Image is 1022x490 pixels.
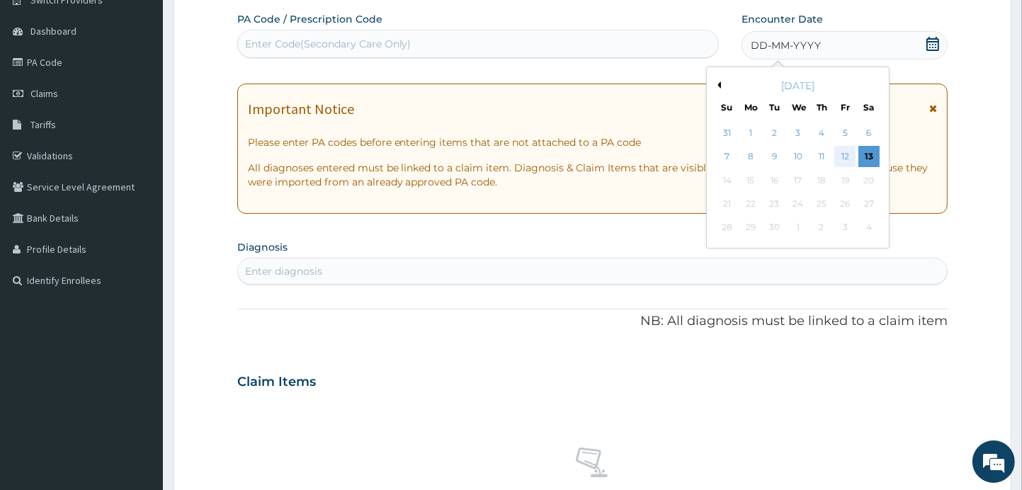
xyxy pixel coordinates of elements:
div: Not available Wednesday, October 1st, 2025 [787,217,808,239]
span: DD-MM-YYYY [751,38,821,52]
div: Not available Wednesday, September 24th, 2025 [787,193,808,215]
div: Not available Thursday, September 18th, 2025 [811,170,832,191]
p: Please enter PA codes before entering items that are not attached to a PA code [248,135,938,149]
div: We [792,101,804,113]
div: Choose Monday, September 8th, 2025 [740,147,761,168]
div: Choose Sunday, August 31st, 2025 [717,122,738,144]
span: Tariffs [30,118,56,131]
div: Not available Thursday, October 2nd, 2025 [811,217,832,239]
div: Choose Thursday, September 4th, 2025 [811,122,832,144]
div: Choose Tuesday, September 2nd, 2025 [763,122,785,144]
div: Not available Thursday, September 25th, 2025 [811,193,832,215]
h3: Claim Items [237,375,316,390]
div: Not available Sunday, September 14th, 2025 [717,170,738,191]
div: Chat with us now [74,79,238,98]
span: Claims [30,87,58,100]
div: Not available Tuesday, September 16th, 2025 [763,170,785,191]
div: Tu [768,101,780,113]
div: Not available Tuesday, September 30th, 2025 [763,217,785,239]
div: Not available Monday, September 22nd, 2025 [740,193,761,215]
div: Choose Thursday, September 11th, 2025 [811,147,832,168]
span: We're online! [82,152,195,295]
button: Previous Month [714,81,721,89]
div: Th [815,101,827,113]
div: Not available Sunday, September 21st, 2025 [717,193,738,215]
p: NB: All diagnosis must be linked to a claim item [237,312,948,331]
div: Su [721,101,733,113]
div: Not available Wednesday, September 17th, 2025 [787,170,808,191]
div: Choose Monday, September 1st, 2025 [740,122,761,144]
div: Choose Sunday, September 7th, 2025 [717,147,738,168]
div: Sa [863,101,875,113]
div: Mo [744,101,756,113]
div: Enter diagnosis [245,264,322,278]
div: Not available Friday, September 26th, 2025 [834,193,856,215]
div: Choose Saturday, September 13th, 2025 [858,147,879,168]
textarea: Type your message and hit 'Enter' [7,334,270,383]
div: Not available Tuesday, September 23rd, 2025 [763,193,785,215]
div: Choose Friday, September 5th, 2025 [834,122,856,144]
div: Not available Monday, September 15th, 2025 [740,170,761,191]
div: Not available Saturday, September 27th, 2025 [858,193,879,215]
div: Choose Friday, September 12th, 2025 [834,147,856,168]
div: Fr [839,101,851,113]
div: Not available Sunday, September 28th, 2025 [717,217,738,239]
h1: Important Notice [248,101,354,117]
div: [DATE] [712,79,883,93]
div: Not available Saturday, September 20th, 2025 [858,170,879,191]
div: Choose Tuesday, September 9th, 2025 [763,147,785,168]
div: month 2025-09 [715,122,880,240]
span: Dashboard [30,25,76,38]
div: Choose Wednesday, September 3rd, 2025 [787,122,808,144]
div: Choose Wednesday, September 10th, 2025 [787,147,808,168]
div: Not available Saturday, October 4th, 2025 [858,217,879,239]
label: PA Code / Prescription Code [237,12,382,26]
div: Not available Friday, October 3rd, 2025 [834,217,856,239]
label: Diagnosis [237,240,288,254]
div: Enter Code(Secondary Care Only) [245,37,411,51]
label: Encounter Date [742,12,823,26]
p: All diagnoses entered must be linked to a claim item. Diagnosis & Claim Items that are visible bu... [248,161,938,189]
div: Choose Saturday, September 6th, 2025 [858,122,879,144]
div: Not available Monday, September 29th, 2025 [740,217,761,239]
div: Minimize live chat window [232,7,266,41]
img: d_794563401_company_1708531726252_794563401 [26,71,57,106]
div: Not available Friday, September 19th, 2025 [834,170,856,191]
